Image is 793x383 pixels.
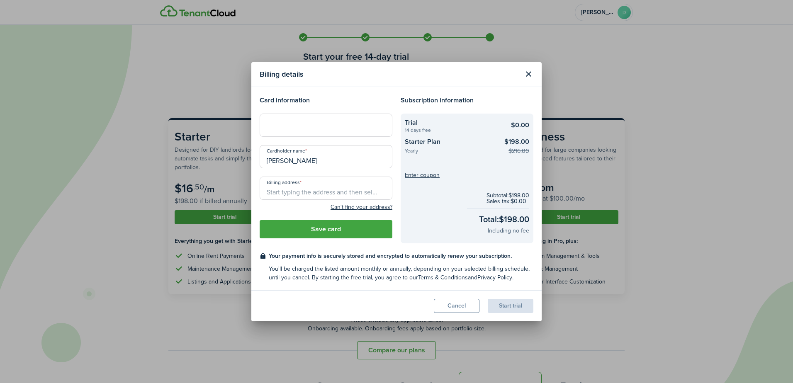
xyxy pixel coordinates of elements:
[511,120,529,130] checkout-summary-item-main-price: $0.00
[405,137,498,149] checkout-summary-item-title: Starter Plan
[434,299,479,313] button: Cancel
[508,147,529,155] checkout-summary-item-old-price: $216.00
[487,199,529,204] checkout-subtotal-item: Sales tax: $0.00
[521,67,535,81] button: Close modal
[260,95,392,105] h4: Card information
[405,128,498,133] checkout-summary-item-description: 14 days free
[504,137,529,147] checkout-summary-item-main-price: $198.00
[260,177,392,200] input: Start typing the address and then select from the dropdown
[405,172,440,178] button: Enter coupon
[477,273,512,282] a: Privacy Policy
[260,220,392,238] button: Save card
[405,118,498,128] checkout-summary-item-title: Trial
[405,148,498,155] checkout-summary-item-description: Yearly
[479,213,529,225] checkout-total-main: Total: $198.00
[265,121,387,129] iframe: Secure card payment input frame
[269,252,533,260] checkout-terms-main: Your payment info is securely stored and encrypted to automatically renew your subscription.
[418,273,468,282] a: Terms & Conditions
[487,193,529,199] checkout-subtotal-item: Subtotal: $198.00
[488,226,529,235] checkout-total-secondary: Including no fee
[260,66,519,82] modal-title: Billing details
[401,95,533,105] h4: Subscription information
[269,264,533,282] checkout-terms-secondary: You'll be charged the listed amount monthly or annually, depending on your selected billing sched...
[331,203,392,211] button: Can't find your address?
